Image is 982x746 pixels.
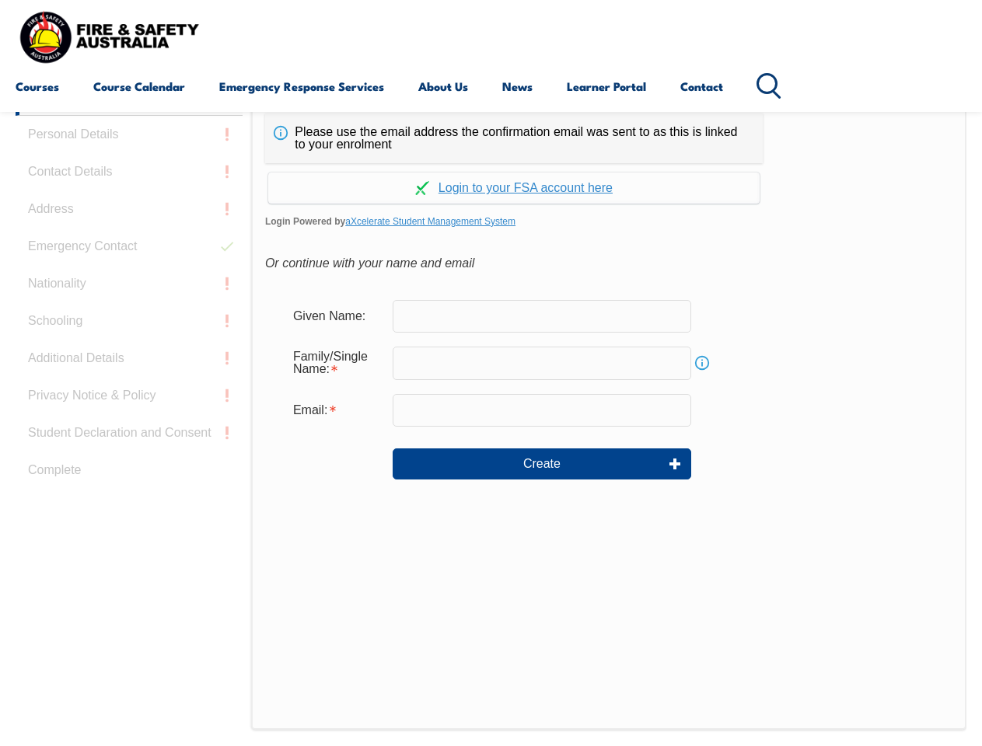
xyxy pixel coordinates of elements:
a: Contact [680,68,723,105]
button: Create [393,448,691,479]
a: Course Calendar [93,68,185,105]
div: Or continue with your name and email [265,252,952,275]
div: Please use the email address the confirmation email was sent to as this is linked to your enrolment [265,113,763,163]
a: Emergency Response Services [219,68,384,105]
div: Given Name: [281,302,393,331]
a: Courses [16,68,59,105]
span: Login Powered by [265,210,952,233]
div: Family/Single Name is required. [281,342,393,384]
a: Info [691,352,713,374]
a: aXcelerate Student Management System [345,216,515,227]
div: Email is required. [281,396,393,425]
a: About Us [418,68,468,105]
img: Log in withaxcelerate [415,181,429,195]
a: News [502,68,533,105]
a: Learner Portal [567,68,646,105]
